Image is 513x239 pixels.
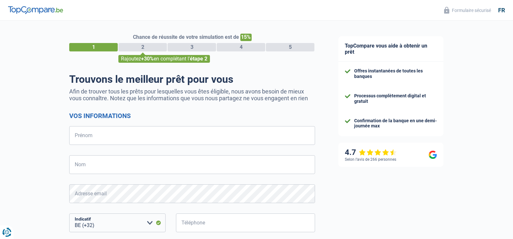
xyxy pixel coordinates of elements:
span: Chance de réussite de votre simulation est de [133,34,239,40]
span: 15% [240,34,252,41]
span: étape 2 [190,56,207,62]
div: Rajoutez en complétant l' [118,55,210,63]
div: 3 [168,43,216,51]
div: Processus complètement digital et gratuit [354,93,437,104]
h2: Vos informations [69,112,315,120]
span: +30% [141,56,154,62]
div: 1 [69,43,118,51]
div: fr [498,7,505,14]
div: 4 [217,43,265,51]
div: Selon l’avis de 266 personnes [345,157,396,162]
input: 401020304 [176,213,315,232]
div: Offres instantanées de toutes les banques [354,68,437,79]
div: TopCompare vous aide à obtenir un prêt [338,36,443,62]
button: Formulaire sécurisé [440,5,495,16]
div: 2 [118,43,167,51]
img: TopCompare Logo [8,6,63,14]
div: 5 [266,43,314,51]
h1: Trouvons le meilleur prêt pour vous [69,73,315,85]
p: Afin de trouver tous les prêts pour lesquelles vous êtes éligible, nous avons besoin de mieux vou... [69,88,315,102]
div: 4.7 [345,148,397,157]
div: Confirmation de la banque en une demi-journée max [354,118,437,129]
